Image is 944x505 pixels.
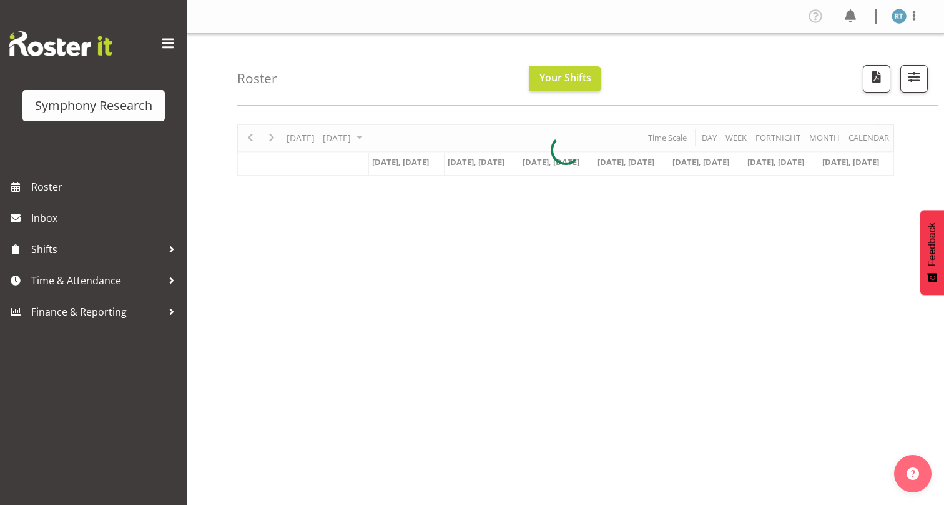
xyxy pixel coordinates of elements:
[237,71,277,86] h4: Roster
[900,65,928,92] button: Filter Shifts
[31,209,181,227] span: Inbox
[539,71,591,84] span: Your Shifts
[31,177,181,196] span: Roster
[529,66,601,91] button: Your Shifts
[927,222,938,266] span: Feedback
[892,9,907,24] img: raymond-tuhega1922.jpg
[863,65,890,92] button: Download a PDF of the roster according to the set date range.
[920,210,944,295] button: Feedback - Show survey
[907,467,919,480] img: help-xxl-2.png
[9,31,112,56] img: Rosterit website logo
[31,240,162,259] span: Shifts
[35,96,152,115] div: Symphony Research
[31,271,162,290] span: Time & Attendance
[31,302,162,321] span: Finance & Reporting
